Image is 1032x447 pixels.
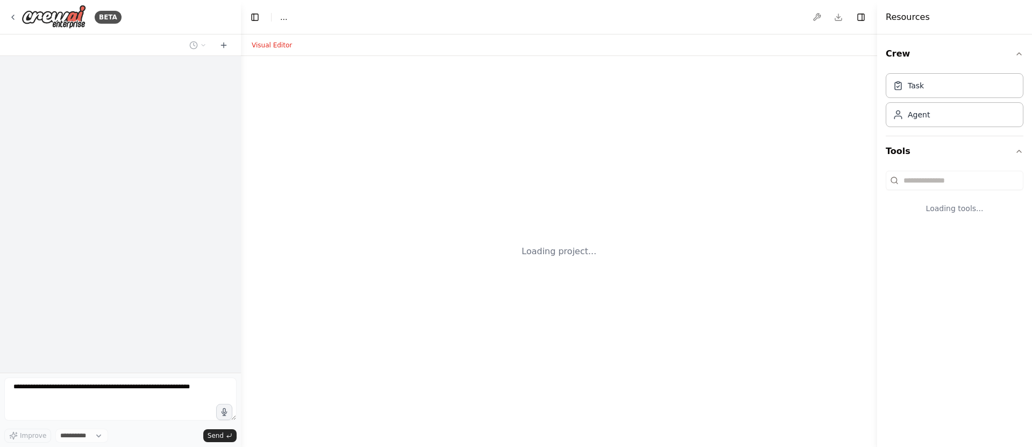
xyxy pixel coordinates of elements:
[886,136,1023,166] button: Tools
[886,69,1023,136] div: Crew
[95,11,122,24] div: BETA
[247,10,262,25] button: Hide left sidebar
[280,12,287,23] nav: breadcrumb
[203,429,237,442] button: Send
[908,80,924,91] div: Task
[886,194,1023,222] div: Loading tools...
[185,39,211,52] button: Switch to previous chat
[908,109,930,120] div: Agent
[853,10,869,25] button: Hide right sidebar
[20,431,46,440] span: Improve
[886,11,930,24] h4: Resources
[245,39,298,52] button: Visual Editor
[216,404,232,420] button: Click to speak your automation idea
[208,431,224,440] span: Send
[215,39,232,52] button: Start a new chat
[4,429,51,443] button: Improve
[886,39,1023,69] button: Crew
[522,245,596,258] div: Loading project...
[22,5,86,29] img: Logo
[886,166,1023,231] div: Tools
[280,12,287,23] span: ...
